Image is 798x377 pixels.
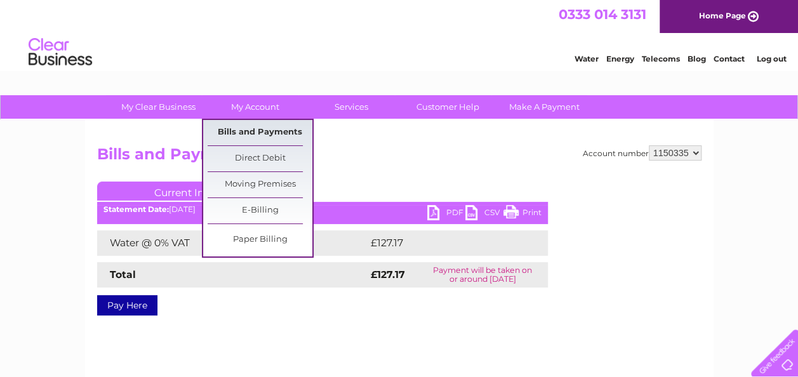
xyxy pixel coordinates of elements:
strong: £127.17 [371,268,405,281]
a: 0333 014 3131 [559,6,646,22]
div: Clear Business is a trading name of Verastar Limited (registered in [GEOGRAPHIC_DATA] No. 3667643... [100,7,700,62]
td: £127.17 [368,230,522,256]
b: Statement Date: [103,204,169,214]
a: My Clear Business [106,95,211,119]
a: Customer Help [396,95,500,119]
a: Telecoms [642,54,680,63]
td: Water @ 0% VAT [97,230,368,256]
a: Paper Billing [208,227,312,253]
a: Water [575,54,599,63]
a: Pay Here [97,295,157,315]
a: Make A Payment [492,95,597,119]
h2: Bills and Payments [97,145,702,169]
div: [DATE] [97,205,548,214]
a: Blog [688,54,706,63]
td: Payment will be taken on or around [DATE] [418,262,548,288]
a: Contact [714,54,745,63]
div: Account number [583,145,702,161]
strong: Total [110,268,136,281]
a: Current Invoice [97,182,288,201]
a: Moving Premises [208,172,312,197]
a: Direct Debit [208,146,312,171]
a: Services [299,95,404,119]
a: E-Billing [208,198,312,223]
a: CSV [465,205,503,223]
a: My Account [203,95,307,119]
img: logo.png [28,33,93,72]
a: PDF [427,205,465,223]
a: Bills and Payments [208,120,312,145]
a: Print [503,205,542,223]
a: Energy [606,54,634,63]
a: Log out [756,54,786,63]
